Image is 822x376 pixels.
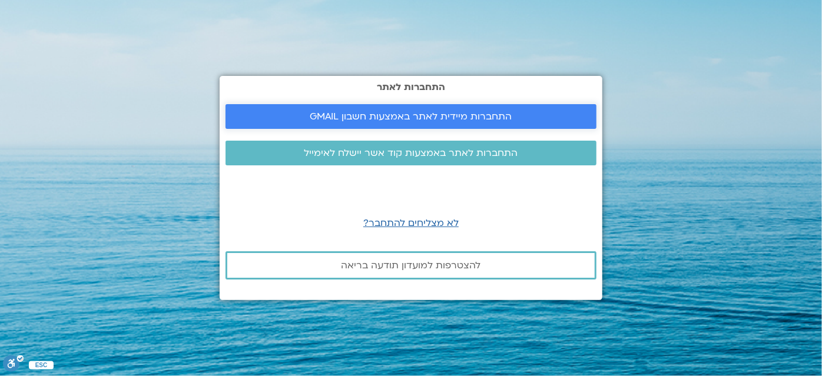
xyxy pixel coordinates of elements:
[310,111,512,122] span: התחברות מיידית לאתר באמצעות חשבון GMAIL
[226,141,596,165] a: התחברות לאתר באמצעות קוד אשר יישלח לאימייל
[304,148,518,158] span: התחברות לאתר באמצעות קוד אשר יישלח לאימייל
[226,82,596,92] h2: התחברות לאתר
[226,251,596,279] a: להצטרפות למועדון תודעה בריאה
[342,260,481,271] span: להצטרפות למועדון תודעה בריאה
[226,104,596,129] a: התחברות מיידית לאתר באמצעות חשבון GMAIL
[363,217,459,229] a: לא מצליחים להתחבר?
